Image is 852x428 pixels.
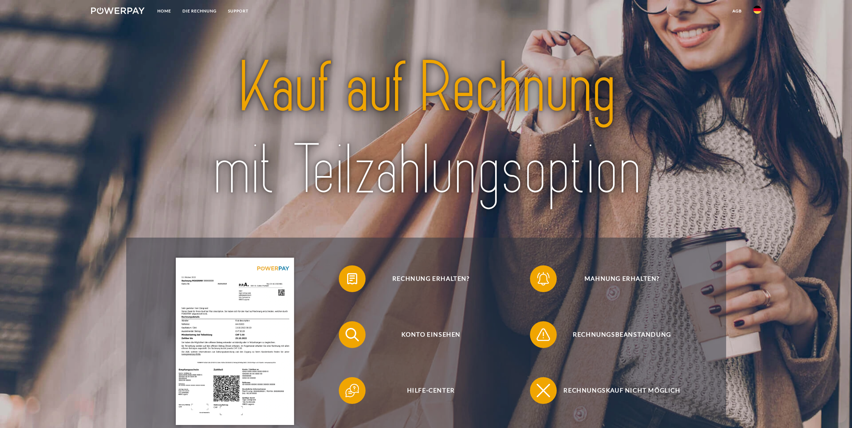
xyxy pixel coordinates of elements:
a: agb [727,5,748,17]
span: Rechnung erhalten? [349,265,513,292]
button: Konto einsehen [339,321,513,348]
button: Rechnungsbeanstandung [530,321,704,348]
span: Konto einsehen [349,321,513,348]
span: Hilfe-Center [349,377,513,404]
img: qb_close.svg [535,382,552,399]
img: qb_search.svg [344,326,361,343]
img: title-powerpay_de.svg [161,43,691,216]
span: Mahnung erhalten? [540,265,704,292]
img: de [753,6,761,14]
a: DIE RECHNUNG [177,5,222,17]
button: Mahnung erhalten? [530,265,704,292]
img: single_invoice_powerpay_de.jpg [176,258,294,425]
a: SUPPORT [222,5,254,17]
button: Rechnung erhalten? [339,265,513,292]
img: qb_help.svg [344,382,361,399]
img: qb_bill.svg [344,270,361,287]
img: logo-powerpay-white.svg [91,7,145,14]
img: qb_bell.svg [535,270,552,287]
a: Home [152,5,177,17]
img: qb_warning.svg [535,326,552,343]
button: Hilfe-Center [339,377,513,404]
span: Rechnungskauf nicht möglich [540,377,704,404]
button: Rechnungskauf nicht möglich [530,377,704,404]
iframe: Button to launch messaging window [825,401,847,423]
span: Rechnungsbeanstandung [540,321,704,348]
